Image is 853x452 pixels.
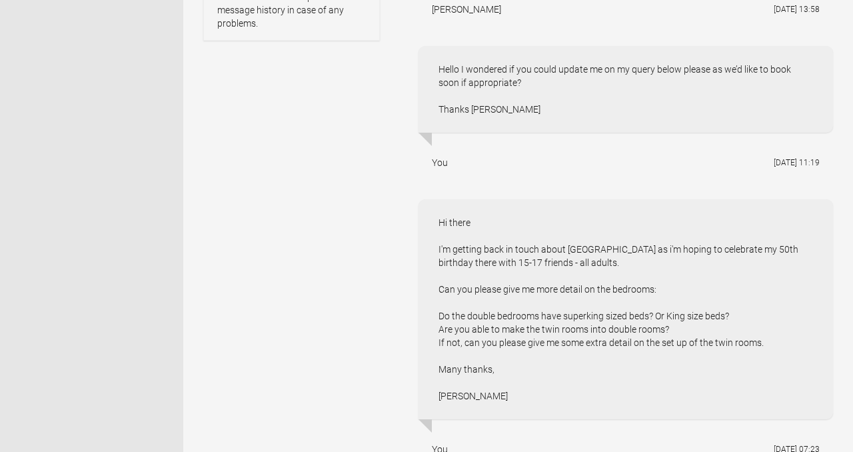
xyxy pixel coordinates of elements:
[774,158,820,167] flynt-date-display: [DATE] 11:19
[774,5,820,14] flynt-date-display: [DATE] 13:58
[419,199,833,419] div: Hi there I'm getting back in touch about [GEOGRAPHIC_DATA] as i'm hoping to celebrate my 50th bir...
[432,3,501,16] div: [PERSON_NAME]
[419,46,833,133] div: Hello I wondered if you could update me on my query below please as we’d like to book soon if app...
[432,156,448,169] div: You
